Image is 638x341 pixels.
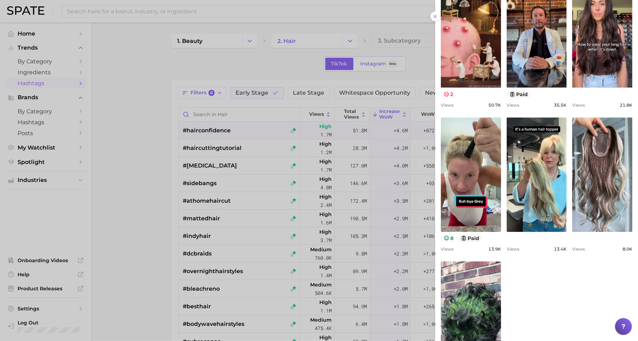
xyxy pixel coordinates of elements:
span: 13.9k [488,246,501,252]
span: Views [507,246,519,252]
span: Views [441,246,454,252]
span: 8.0k [623,246,632,252]
span: 21.8k [620,102,632,108]
button: paid [507,91,531,98]
span: 50.7k [488,102,501,108]
span: Views [572,246,585,252]
span: Views [507,102,519,108]
span: Views [441,102,454,108]
button: paid [458,235,482,242]
button: 8 [441,235,457,242]
span: 13.4k [554,246,567,252]
button: 2 [441,91,456,98]
span: 35.5k [554,102,567,108]
span: Views [572,102,585,108]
